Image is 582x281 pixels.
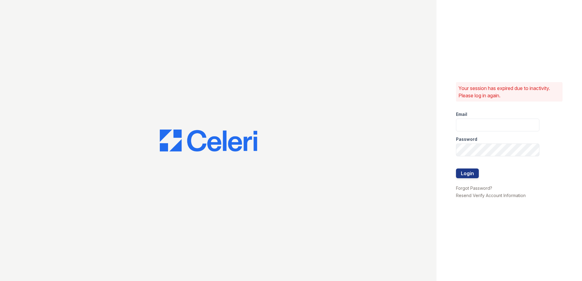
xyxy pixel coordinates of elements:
[456,193,526,198] a: Resend Verify Account Information
[456,168,479,178] button: Login
[456,136,477,142] label: Password
[456,186,492,191] a: Forgot Password?
[456,111,467,117] label: Email
[458,85,560,99] p: Your session has expired due to inactivity. Please log in again.
[160,130,257,151] img: CE_Logo_Blue-a8612792a0a2168367f1c8372b55b34899dd931a85d93a1a3d3e32e68fde9ad4.png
